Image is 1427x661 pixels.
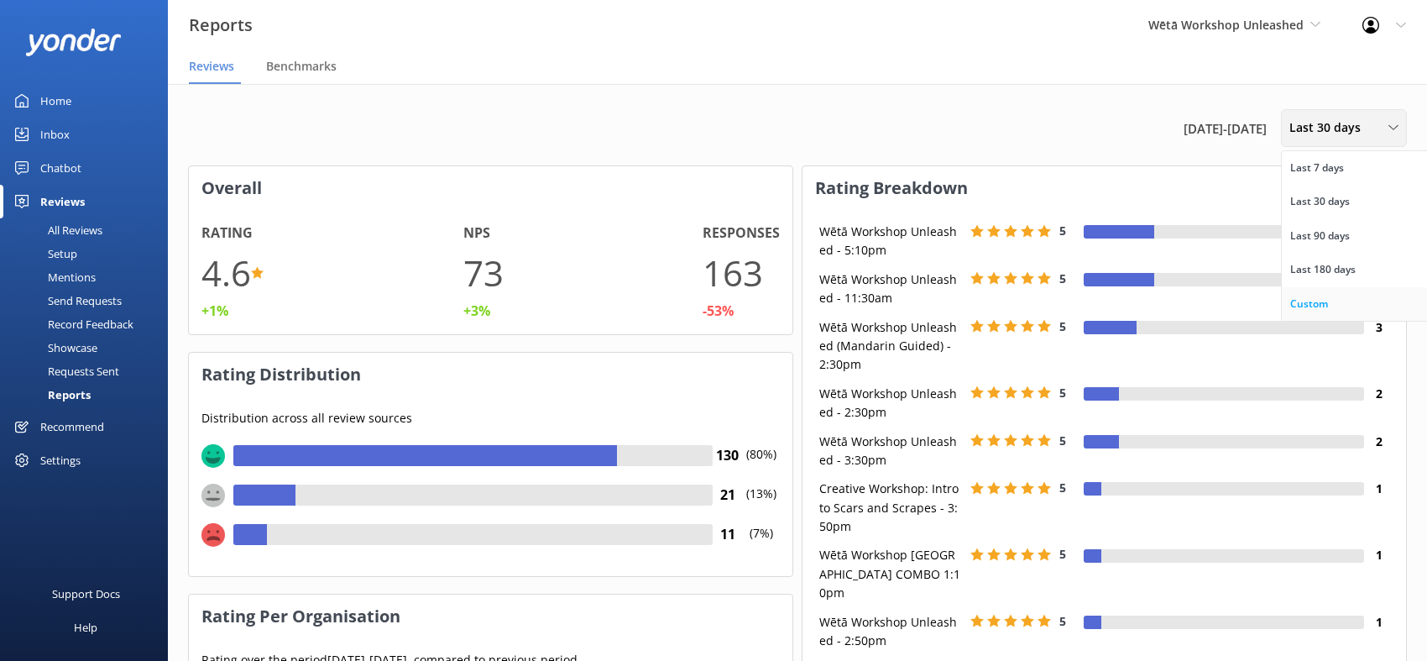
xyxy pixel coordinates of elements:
[10,265,96,289] div: Mentions
[40,84,71,118] div: Home
[1364,433,1393,451] h4: 2
[713,445,742,467] h4: 130
[815,223,966,260] div: Wētā Workshop Unleashed - 5:10pm
[1059,223,1066,239] span: 5
[10,242,168,265] a: Setup
[802,166,1406,210] h3: Rating Breakdown
[703,301,734,323] div: -53%
[1184,118,1267,139] span: [DATE] - [DATE]
[1290,296,1328,312] div: Custom
[463,244,504,301] h1: 73
[10,383,168,407] a: Reports
[189,166,792,210] h3: Overall
[10,383,91,407] div: Reports
[52,577,120,611] div: Support Docs
[10,218,168,242] a: All Reviews
[10,336,168,359] a: Showcase
[815,270,966,308] div: Wētā Workshop Unleashed - 11:30am
[703,223,780,244] h4: Responses
[1148,17,1304,33] span: Wētā Workshop Unleashed
[1059,433,1066,449] span: 5
[40,185,85,218] div: Reviews
[201,223,253,244] h4: Rating
[40,410,104,443] div: Recommend
[10,218,102,242] div: All Reviews
[815,385,966,422] div: Wētā Workshop Unleashed - 2:30pm
[10,359,119,383] div: Requests Sent
[10,312,133,336] div: Record Feedback
[1059,546,1066,562] span: 5
[40,151,81,185] div: Chatbot
[1289,118,1371,137] span: Last 30 days
[10,265,168,289] a: Mentions
[189,12,253,39] h3: Reports
[1059,613,1066,629] span: 5
[189,595,792,638] h3: Rating Per Organisation
[1290,160,1344,176] div: Last 7 days
[742,445,780,485] p: (80%)
[25,29,122,56] img: yonder-white-logo.png
[1059,270,1066,286] span: 5
[1364,546,1393,564] h4: 1
[815,613,966,651] div: Wētā Workshop Unleashed - 2:50pm
[10,289,168,312] a: Send Requests
[1059,385,1066,401] span: 5
[713,524,742,546] h4: 11
[201,301,228,323] div: +1%
[1290,228,1350,244] div: Last 90 days
[742,485,780,524] p: (13%)
[201,409,780,428] p: Distribution across all review sources
[1364,385,1393,403] h4: 2
[40,443,81,477] div: Settings
[713,485,742,506] h4: 21
[463,301,490,323] div: +3%
[266,58,337,75] span: Benchmarks
[1059,480,1066,496] span: 5
[815,480,966,536] div: Creative Workshop: Intro to Scars and Scrapes - 3:50pm
[1364,480,1393,498] h4: 1
[1290,261,1356,278] div: Last 180 days
[1364,318,1393,337] h4: 3
[10,312,168,336] a: Record Feedback
[1290,193,1350,210] div: Last 30 days
[10,289,122,312] div: Send Requests
[742,524,780,564] p: (7%)
[201,244,251,301] h1: 4.6
[703,244,763,301] h1: 163
[74,611,97,644] div: Help
[1059,318,1066,334] span: 5
[10,359,168,383] a: Requests Sent
[189,58,234,75] span: Reviews
[10,336,97,359] div: Showcase
[815,546,966,602] div: Wētā Workshop [GEOGRAPHIC_DATA] COMBO 1:10pm
[463,223,490,244] h4: NPS
[815,433,966,470] div: Wētā Workshop Unleashed - 3:30pm
[815,318,966,375] div: Wētā Workshop Unleashed (Mandarin Guided) - 2:30pm
[189,353,792,396] h3: Rating Distribution
[40,118,70,151] div: Inbox
[10,242,77,265] div: Setup
[1364,613,1393,632] h4: 1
